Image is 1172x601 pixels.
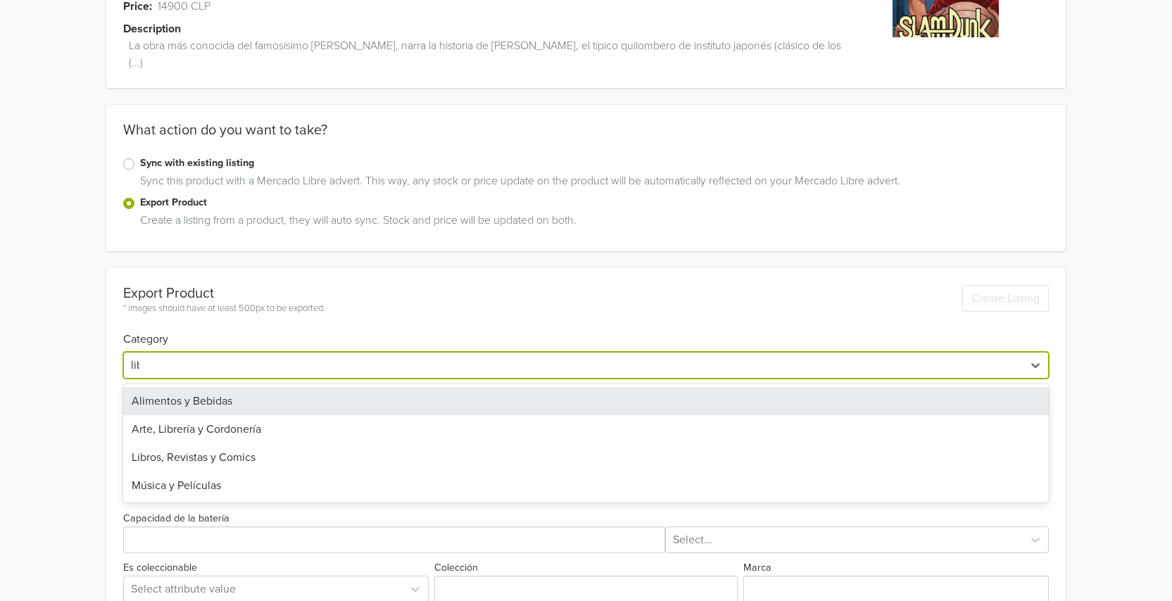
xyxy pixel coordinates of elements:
[123,472,1049,500] div: Música y Películas
[123,20,181,37] span: Description
[123,415,1049,443] div: Arte, Librería y Cordonería
[123,511,229,526] label: Capacidad de la batería
[123,285,325,302] div: Export Product
[129,37,843,71] span: La obra más conocida del famosísimo [PERSON_NAME], narra la historia de [PERSON_NAME], el típico ...
[134,172,1049,195] div: Sync this product with a Mercado Libre advert. This way, any stock or price update on the product...
[140,195,1049,210] label: Export Product
[123,316,1049,346] h6: Category
[743,560,771,576] label: Marca
[962,285,1049,312] button: Create Listing
[123,387,1049,415] div: Alimentos y Bebidas
[123,443,1049,472] div: Libros, Revistas y Comics
[434,560,478,576] label: Colección
[106,122,1066,156] div: What action do you want to take?
[123,560,197,576] label: Es coleccionable
[134,212,1049,234] div: Create a listing from a product, they will auto sync. Stock and price will be updated on both.
[140,156,1049,171] label: Sync with existing listing
[123,302,325,316] div: * images should have at least 500px to be exported.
